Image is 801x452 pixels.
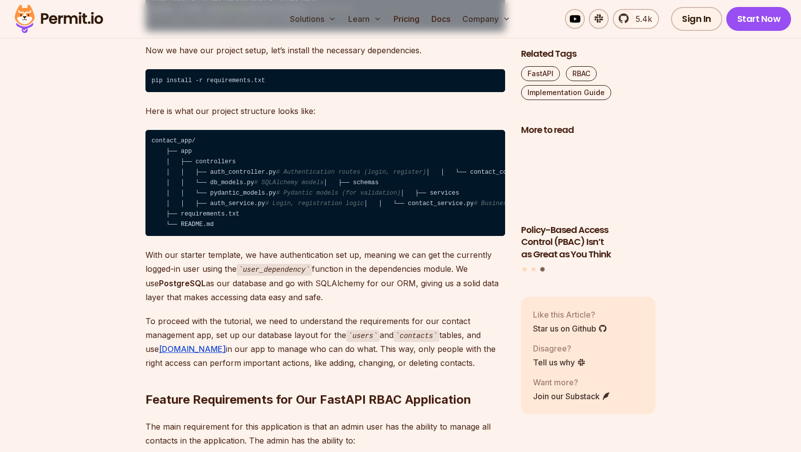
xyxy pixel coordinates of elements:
strong: PostgreSQL [159,278,206,288]
span: 5.4k [630,13,652,25]
code: contact_app/ ├── app │ ├── controllers │ │ ├── auth_controller.py │ │ └── contact_controller.py │... [145,130,505,236]
p: To proceed with the tutorial, we need to understand the requirements for our contact management a... [145,314,505,370]
a: RBAC [566,66,597,81]
code: user_dependency [237,264,312,276]
h2: Related Tags [521,48,656,60]
a: Start Now [726,7,792,31]
button: Go to slide 1 [523,267,527,271]
a: Join our Substack [533,390,611,402]
code: users [346,330,380,342]
button: Company [458,9,515,29]
span: # Authentication routes (login, register) [276,169,426,176]
a: Sign In [671,7,722,31]
p: Now we have our project setup, let’s install the necessary dependencies. [145,43,505,57]
p: Like this Article? [533,308,607,320]
p: The main requirement for this application is that an admin user has the ability to manage all con... [145,420,505,448]
button: Go to slide 3 [540,267,544,271]
a: [DOMAIN_NAME] [159,344,226,354]
a: FastAPI [521,66,560,81]
p: With our starter template, we have authentication set up, meaning we can get the currently logged... [145,248,505,304]
span: # Business logic for handling contacts [474,200,613,207]
a: Star us on Github [533,322,607,334]
a: Implementation Guide [521,85,611,100]
li: 3 of 3 [521,142,656,261]
p: Want more? [533,376,611,388]
a: Pricing [390,9,423,29]
img: Policy-Based Access Control (PBAC) Isn’t as Great as You Think [521,142,656,218]
button: Solutions [286,9,340,29]
span: # Pydantic models (for validation) [276,190,400,197]
button: Learn [344,9,386,29]
a: Docs [427,9,454,29]
code: contacts [394,330,439,342]
p: Disagree? [533,342,586,354]
a: 5.4k [613,9,659,29]
h3: Policy-Based Access Control (PBAC) Isn’t as Great as You Think [521,224,656,260]
code: pip install -r requirements.txt [145,69,505,92]
a: Tell us why [533,356,586,368]
h2: More to read [521,124,656,136]
span: # SQLAlchemy models [254,179,324,186]
button: Go to slide 2 [532,267,535,271]
div: Posts [521,142,656,273]
p: Here is what our project structure looks like: [145,104,505,118]
img: Permit logo [10,2,108,36]
span: # Login, registration logic [265,200,364,207]
h2: Feature Requirements for Our FastAPI RBAC Application [145,352,505,408]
